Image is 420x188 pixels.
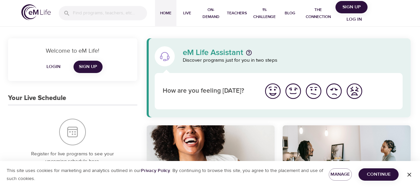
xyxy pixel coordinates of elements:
button: I'm feeling great [263,81,283,101]
p: eM Life Assistant [183,49,243,57]
button: Sign Up [335,1,368,13]
img: great [264,82,282,100]
span: The Connection [303,6,333,20]
img: ok [304,82,323,100]
span: Log in [341,15,368,24]
p: Welcome to eM Life! [16,46,129,55]
a: Privacy Policy [141,168,170,174]
span: Live [179,10,195,17]
span: Teachers [227,10,247,17]
button: Continue [359,168,399,181]
img: logo [21,4,51,20]
p: Discover programs just for you in two steps [183,57,403,64]
a: Sign Up [74,61,103,73]
img: eM Life Assistant [159,51,170,62]
button: Manage [329,168,352,181]
span: Sign Up [338,3,365,11]
button: Log in [338,13,370,26]
button: I'm feeling worst [344,81,365,101]
input: Find programs, teachers, etc... [73,6,147,20]
button: I'm feeling ok [303,81,324,101]
span: Manage [334,170,347,179]
img: bad [325,82,343,100]
p: Register for live programs to see your upcoming schedule here. [21,150,124,165]
button: I'm feeling bad [324,81,344,101]
span: Continue [364,170,393,179]
span: Sign Up [79,63,97,71]
img: Your Live Schedule [59,119,86,145]
button: Login [43,61,64,73]
span: Login [45,63,61,71]
img: worst [345,82,364,100]
p: How are you feeling [DATE]? [163,86,255,96]
img: good [284,82,302,100]
span: Home [158,10,174,17]
button: I'm feeling good [283,81,303,101]
span: Blog [282,10,298,17]
span: 1% Challenge [252,6,277,20]
h3: Your Live Schedule [8,94,66,102]
span: On-Demand [200,6,222,20]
